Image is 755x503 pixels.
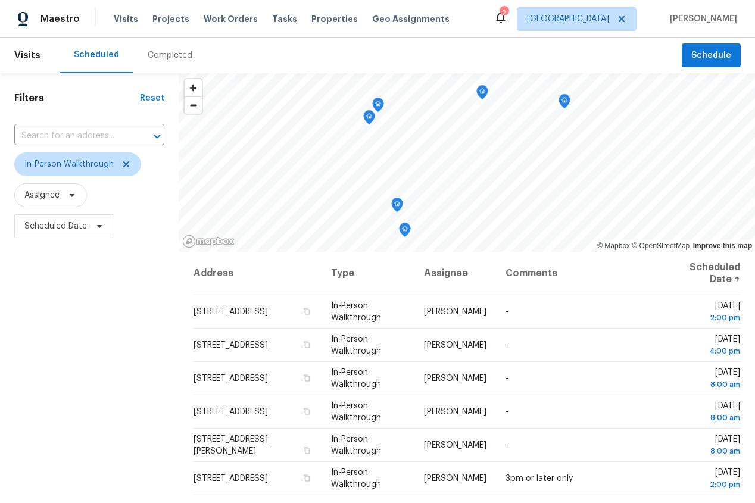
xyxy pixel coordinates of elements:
[691,48,731,63] span: Schedule
[632,242,690,250] a: OpenStreetMap
[114,13,138,25] span: Visits
[391,198,403,216] div: Map marker
[14,92,140,104] h1: Filters
[194,474,268,483] span: [STREET_ADDRESS]
[24,189,60,201] span: Assignee
[331,335,381,355] span: In-Person Walkthrough
[194,341,268,349] span: [STREET_ADDRESS]
[185,96,202,114] button: Zoom out
[301,373,312,383] button: Copy Address
[40,13,80,25] span: Maestro
[670,479,740,490] div: 2:00 pm
[424,474,486,483] span: [PERSON_NAME]
[301,445,312,456] button: Copy Address
[311,13,358,25] span: Properties
[272,15,297,23] span: Tasks
[179,73,755,252] canvas: Map
[665,13,737,25] span: [PERSON_NAME]
[506,441,508,449] span: -
[185,79,202,96] button: Zoom in
[331,402,381,422] span: In-Person Walkthrough
[670,312,740,324] div: 2:00 pm
[559,94,570,113] div: Map marker
[194,308,268,316] span: [STREET_ADDRESS]
[670,468,740,490] span: [DATE]
[194,374,268,383] span: [STREET_ADDRESS]
[500,7,508,19] div: 2
[14,42,40,68] span: Visits
[331,435,381,455] span: In-Person Walkthrough
[424,341,486,349] span: [PERSON_NAME]
[149,128,166,145] button: Open
[301,306,312,317] button: Copy Address
[424,308,486,316] span: [PERSON_NAME]
[670,379,740,390] div: 8:00 am
[424,374,486,383] span: [PERSON_NAME]
[322,252,414,295] th: Type
[301,473,312,483] button: Copy Address
[506,341,508,349] span: -
[182,235,235,248] a: Mapbox homepage
[670,412,740,424] div: 8:00 am
[670,302,740,324] span: [DATE]
[194,435,268,455] span: [STREET_ADDRESS][PERSON_NAME]
[363,110,375,129] div: Map marker
[506,374,508,383] span: -
[660,252,741,295] th: Scheduled Date ↑
[331,468,381,489] span: In-Person Walkthrough
[372,13,450,25] span: Geo Assignments
[670,435,740,457] span: [DATE]
[496,252,660,295] th: Comments
[506,474,573,483] span: 3pm or later only
[301,339,312,350] button: Copy Address
[24,158,114,170] span: In-Person Walkthrough
[693,242,752,250] a: Improve this map
[670,402,740,424] span: [DATE]
[194,408,268,416] span: [STREET_ADDRESS]
[597,242,630,250] a: Mapbox
[74,49,119,61] div: Scheduled
[682,43,741,68] button: Schedule
[331,368,381,389] span: In-Person Walkthrough
[670,335,740,357] span: [DATE]
[670,345,740,357] div: 4:00 pm
[148,49,192,61] div: Completed
[331,302,381,322] span: In-Person Walkthrough
[140,92,164,104] div: Reset
[193,252,322,295] th: Address
[301,406,312,417] button: Copy Address
[506,408,508,416] span: -
[424,408,486,416] span: [PERSON_NAME]
[414,252,496,295] th: Assignee
[372,98,384,116] div: Map marker
[152,13,189,25] span: Projects
[399,223,411,241] div: Map marker
[670,445,740,457] div: 8:00 am
[14,127,131,145] input: Search for an address...
[506,308,508,316] span: -
[424,441,486,449] span: [PERSON_NAME]
[670,368,740,390] span: [DATE]
[24,220,87,232] span: Scheduled Date
[204,13,258,25] span: Work Orders
[527,13,609,25] span: [GEOGRAPHIC_DATA]
[476,85,488,104] div: Map marker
